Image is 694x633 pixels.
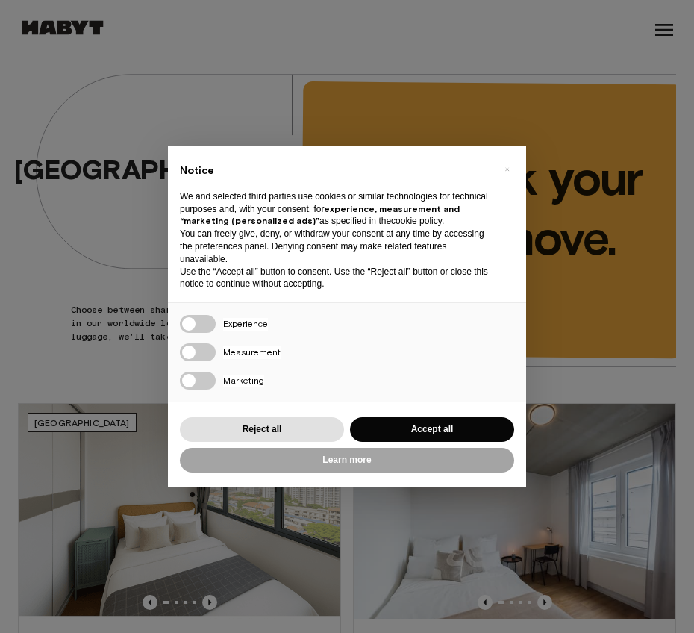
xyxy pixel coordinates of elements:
button: Learn more [180,448,514,473]
p: Use the “Accept all” button to consent. Use the “Reject all” button or close this notice to conti... [180,266,490,291]
span: Marketing [223,375,264,387]
span: × [504,160,510,178]
strong: experience, measurement and “marketing (personalized ads)” [180,203,460,227]
button: Reject all [180,417,344,442]
p: You can freely give, deny, or withdraw your consent at any time by accessing the preferences pane... [180,228,490,265]
button: Close this notice [495,158,519,181]
button: Accept all [350,417,514,442]
span: Experience [223,318,268,331]
a: cookie policy [391,216,442,226]
span: Measurement [223,346,281,359]
h2: Notice [180,163,490,178]
p: We and selected third parties use cookies or similar technologies for technical purposes and, wit... [180,190,490,228]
